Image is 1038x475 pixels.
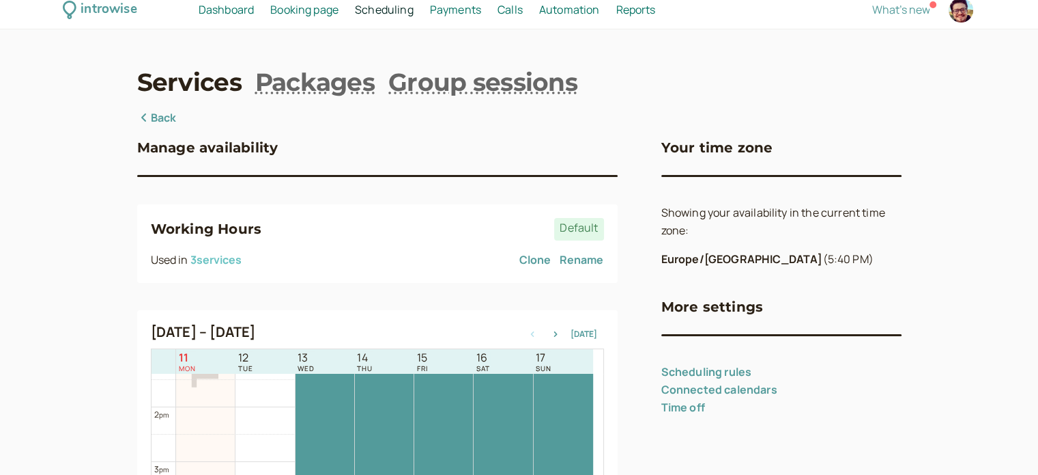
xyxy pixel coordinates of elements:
h3: More settings [661,296,764,318]
a: Reports [616,1,655,19]
a: Scheduling [355,1,414,19]
span: 13 [298,351,315,364]
a: Back [137,109,177,127]
span: Calls [498,2,523,17]
span: Dashboard [199,2,254,17]
p: Showing your availability in the current time zone: [661,204,902,240]
span: WED [298,364,315,372]
button: 3services [190,254,242,266]
a: Connected calendars [661,382,777,397]
span: 16 [476,351,490,364]
span: 11 [179,351,196,364]
h3: Working Hours [151,218,262,240]
a: August 14, 2025 [354,350,375,374]
span: 12 [238,351,253,364]
button: What's new [872,3,930,16]
div: 2 [154,408,169,421]
span: Default [554,218,603,240]
a: August 17, 2025 [533,350,554,374]
span: What's new [872,2,930,17]
a: Rename [560,252,604,269]
span: 17 [536,351,551,364]
a: August 16, 2025 [474,350,493,374]
a: August 13, 2025 [295,350,317,374]
span: THU [357,364,373,372]
button: [DATE] [571,329,597,339]
a: Automation [539,1,600,19]
h3: Manage availability [137,137,278,159]
span: pm [159,410,169,420]
a: August 12, 2025 [235,350,256,374]
h2: [DATE] – [DATE] [151,324,256,340]
a: Time off [661,400,705,415]
span: 15 [417,351,428,364]
a: Group sessions [388,65,577,99]
span: Automation [539,2,600,17]
a: Calls [498,1,523,19]
a: Payments [430,1,481,19]
span: SUN [536,364,551,372]
span: Booking page [270,2,338,17]
span: pm [159,465,169,474]
span: FRI [417,364,428,372]
p: ( 5:40 PM ) [661,251,902,269]
span: TUE [238,364,253,372]
a: August 15, 2025 [414,350,431,374]
span: 14 [357,351,373,364]
b: Europe/[GEOGRAPHIC_DATA] [661,252,823,267]
span: Payments [430,2,481,17]
a: Dashboard [199,1,254,19]
iframe: Chat Widget [970,409,1038,475]
a: Clone [519,252,551,269]
a: Scheduling rules [661,364,752,379]
h3: Your time zone [661,137,773,159]
div: Used in [151,252,242,269]
span: MON [179,364,196,372]
a: August 11, 2025 [176,350,199,374]
a: Services [137,65,242,99]
span: Scheduling [355,2,414,17]
span: Reports [616,2,655,17]
span: SAT [476,364,490,372]
a: Packages [255,65,375,99]
a: Booking page [270,1,338,19]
